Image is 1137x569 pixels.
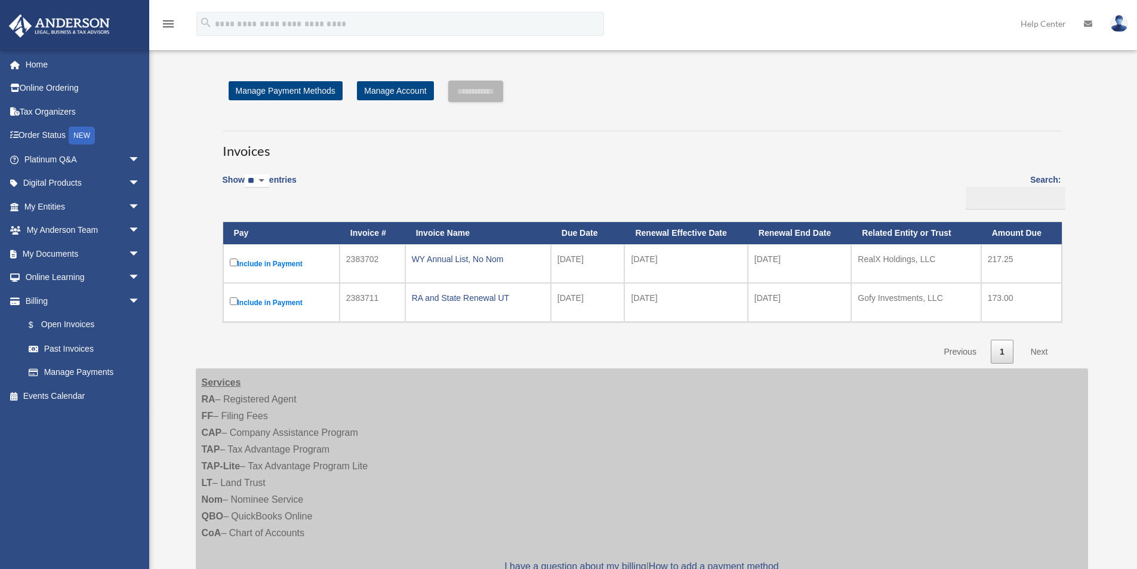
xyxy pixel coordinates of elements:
a: Digital Productsarrow_drop_down [8,171,158,195]
label: Search: [962,173,1061,210]
th: Pay: activate to sort column descending [223,222,340,244]
a: Next [1022,340,1057,364]
input: Include in Payment [230,297,238,305]
td: [DATE] [551,244,625,283]
a: My Entitiesarrow_drop_down [8,195,158,219]
a: Platinum Q&Aarrow_drop_down [8,147,158,171]
th: Due Date: activate to sort column ascending [551,222,625,244]
input: Search: [966,187,1065,210]
td: RealX Holdings, LLC [851,244,981,283]
a: Manage Payments [17,361,152,385]
a: Past Invoices [17,337,152,361]
a: Home [8,53,158,76]
label: Include in Payment [230,295,333,310]
strong: QBO [202,511,223,521]
strong: Nom [202,494,223,505]
td: Gofy Investments, LLC [851,283,981,322]
a: Tax Organizers [8,100,158,124]
a: Manage Account [357,81,433,100]
td: 217.25 [981,244,1062,283]
a: Order StatusNEW [8,124,158,148]
td: 2383702 [340,244,405,283]
a: Previous [935,340,985,364]
i: search [199,16,212,29]
td: 2383711 [340,283,405,322]
strong: RA [202,394,215,404]
strong: TAP [202,444,220,454]
strong: FF [202,411,214,421]
a: Online Learningarrow_drop_down [8,266,158,290]
strong: CoA [202,528,221,538]
th: Renewal End Date: activate to sort column ascending [748,222,852,244]
td: [DATE] [624,244,747,283]
a: 1 [991,340,1013,364]
a: My Anderson Teamarrow_drop_down [8,219,158,242]
a: Online Ordering [8,76,158,100]
a: $Open Invoices [17,313,146,337]
a: menu [161,21,175,31]
td: 173.00 [981,283,1062,322]
label: Include in Payment [230,256,333,271]
a: Billingarrow_drop_down [8,289,152,313]
a: My Documentsarrow_drop_down [8,242,158,266]
label: Show entries [223,173,297,200]
strong: LT [202,478,212,488]
th: Related Entity or Trust: activate to sort column ascending [851,222,981,244]
th: Invoice #: activate to sort column ascending [340,222,405,244]
div: WY Annual List, No Nom [412,251,544,267]
div: NEW [69,127,95,144]
img: User Pic [1110,15,1128,32]
td: [DATE] [624,283,747,322]
th: Amount Due: activate to sort column ascending [981,222,1062,244]
th: Renewal Effective Date: activate to sort column ascending [624,222,747,244]
th: Invoice Name: activate to sort column ascending [405,222,551,244]
h3: Invoices [223,131,1061,161]
td: [DATE] [748,283,852,322]
span: arrow_drop_down [128,266,152,290]
span: arrow_drop_down [128,289,152,313]
strong: TAP-Lite [202,461,241,471]
strong: Services [202,377,241,387]
td: [DATE] [748,244,852,283]
select: Showentries [245,174,269,188]
span: arrow_drop_down [128,171,152,196]
i: menu [161,17,175,31]
div: RA and State Renewal UT [412,290,544,306]
span: arrow_drop_down [128,242,152,266]
input: Include in Payment [230,259,238,266]
span: arrow_drop_down [128,147,152,172]
strong: CAP [202,427,222,438]
td: [DATE] [551,283,625,322]
a: Events Calendar [8,384,158,408]
span: arrow_drop_down [128,195,152,219]
span: arrow_drop_down [128,219,152,243]
img: Anderson Advisors Platinum Portal [5,14,113,38]
a: Manage Payment Methods [229,81,343,100]
span: $ [35,318,41,333]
